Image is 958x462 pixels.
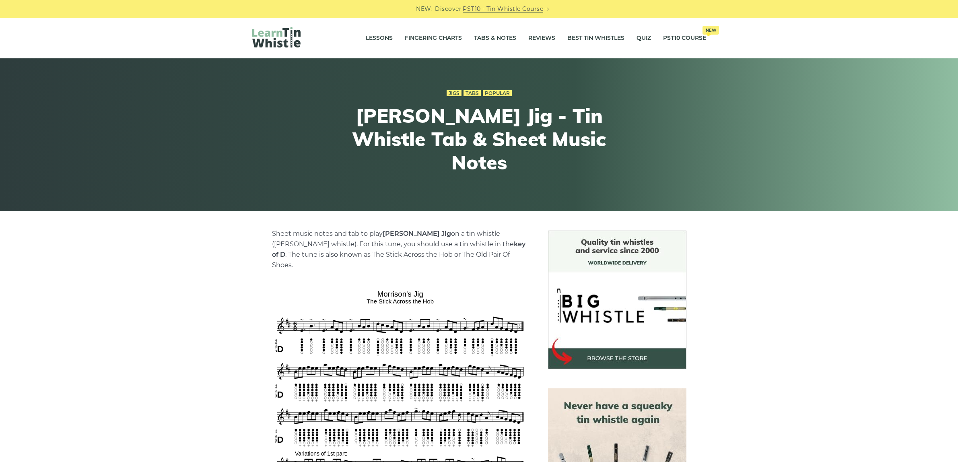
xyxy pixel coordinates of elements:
span: New [703,26,719,35]
a: Quiz [637,28,651,48]
img: BigWhistle Tin Whistle Store [548,231,686,369]
a: Tabs & Notes [474,28,516,48]
a: Jigs [447,90,461,97]
a: Best Tin Whistles [567,28,624,48]
img: LearnTinWhistle.com [252,27,301,47]
p: Sheet music notes and tab to play on a tin whistle ([PERSON_NAME] whistle). For this tune, you sh... [272,229,529,270]
a: Lessons [366,28,393,48]
a: Popular [483,90,512,97]
a: Fingering Charts [405,28,462,48]
h1: [PERSON_NAME] Jig - Tin Whistle Tab & Sheet Music Notes [331,104,627,174]
a: PST10 CourseNew [663,28,706,48]
a: Tabs [464,90,481,97]
strong: key of D [272,240,525,258]
a: Reviews [528,28,555,48]
strong: [PERSON_NAME] Jig [383,230,451,237]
